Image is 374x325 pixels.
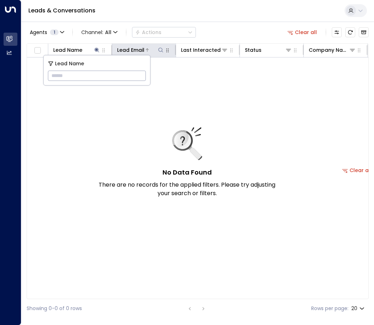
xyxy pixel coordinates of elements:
[135,29,161,35] div: Actions
[50,29,59,35] span: 1
[245,46,262,54] div: Status
[311,305,348,312] label: Rows per page:
[163,167,212,177] h5: No Data Found
[53,46,100,54] div: Lead Name
[27,305,82,312] div: Showing 0-0 of 0 rows
[27,27,67,37] button: Agents1
[345,27,355,37] span: Refresh
[98,181,276,198] p: There are no records for the applied filters. Please try adjusting your search or filters.
[285,27,320,37] button: Clear all
[55,60,84,68] span: Lead Name
[30,30,47,35] span: Agents
[359,27,369,37] button: Archived Leads
[132,27,196,38] div: Button group with a nested menu
[78,27,120,37] button: Channel:All
[185,304,208,313] nav: pagination navigation
[132,27,196,38] button: Actions
[117,46,144,54] div: Lead Email
[181,46,228,54] div: Last Interacted
[53,46,82,54] div: Lead Name
[28,6,95,15] a: Leads & Conversations
[245,46,292,54] div: Status
[332,27,342,37] button: Customize
[117,46,164,54] div: Lead Email
[309,46,349,54] div: Company Name
[309,46,356,54] div: Company Name
[181,46,221,54] div: Last Interacted
[105,29,111,35] span: All
[78,27,120,37] span: Channel:
[351,303,366,314] div: 20
[33,46,42,55] span: Toggle select all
